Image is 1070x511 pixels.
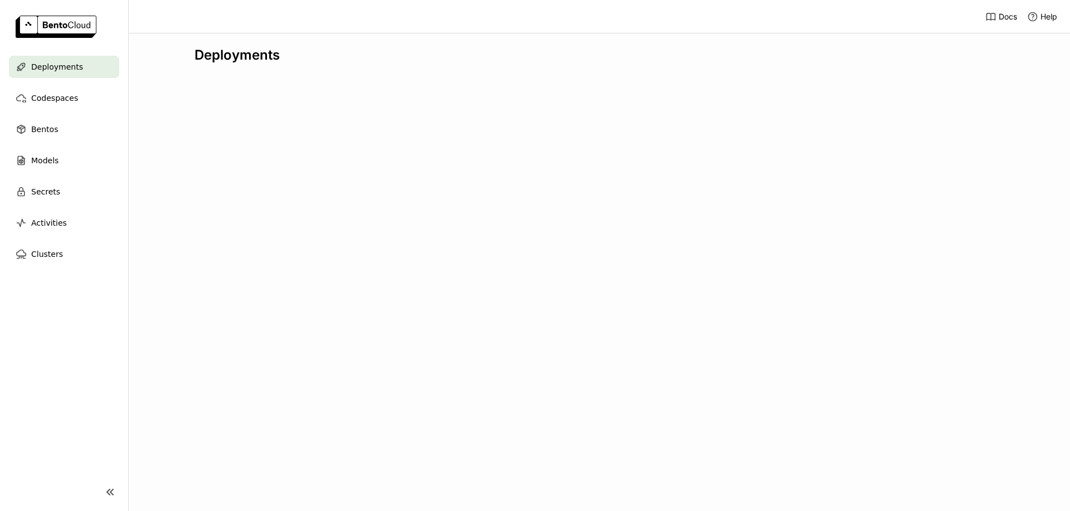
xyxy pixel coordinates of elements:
[31,91,78,105] span: Codespaces
[16,16,96,38] img: logo
[9,118,119,140] a: Bentos
[31,247,63,261] span: Clusters
[31,60,83,74] span: Deployments
[985,11,1017,22] a: Docs
[9,149,119,172] a: Models
[9,243,119,265] a: Clusters
[31,123,58,136] span: Bentos
[9,212,119,234] a: Activities
[1040,12,1057,22] span: Help
[1027,11,1057,22] div: Help
[194,47,1004,64] div: Deployments
[31,185,60,198] span: Secrets
[31,216,67,230] span: Activities
[999,12,1017,22] span: Docs
[31,154,59,167] span: Models
[9,181,119,203] a: Secrets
